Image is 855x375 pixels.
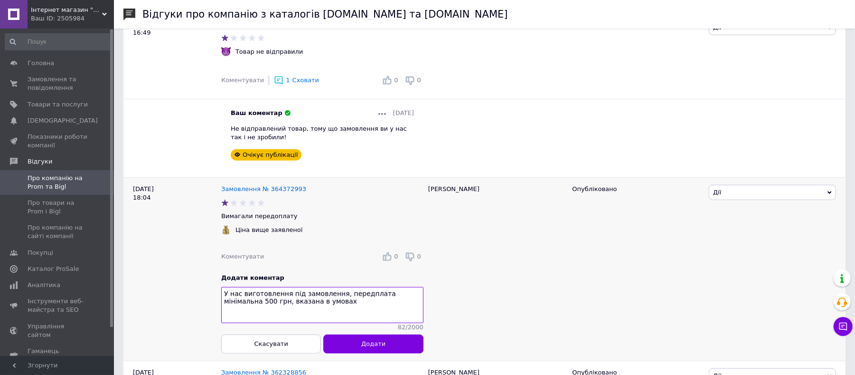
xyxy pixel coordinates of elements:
span: 0 [394,77,398,84]
span: Скасувати [254,340,288,347]
span: 1 [286,77,290,84]
span: Сховати [292,77,319,84]
button: Додати [323,335,423,354]
span: Коментувати [221,253,264,260]
div: 1Сховати [274,76,319,85]
span: 0 [417,253,421,260]
div: Ваш ID: 2505984 [31,14,114,23]
span: Головна [28,59,54,67]
button: Чат з покупцем [834,317,853,336]
span: Управління сайтом [28,322,88,339]
span: Покупці [28,249,53,257]
div: [DATE] 18:04 [123,177,221,361]
input: Пошук [5,33,112,50]
img: :imp: [221,47,231,57]
span: Додати [361,340,385,347]
span: Замовлення та повідомлення [28,75,88,92]
div: Коментувати [221,252,264,261]
span: Відгуки [28,157,52,166]
div: Товар не відправили [233,48,305,56]
div: Опубліковано [573,185,702,193]
span: Аналітика [28,281,60,289]
span: Не відправлений товар, тому що замовлення ви у нас так і не зробили! [231,125,407,141]
span: [DATE] [393,109,414,117]
span: Про товари на Prom і Bigl [28,199,88,216]
span: Інструменти веб-майстра та SEO [28,297,88,314]
textarea: У нас виготовлення під замовлення, передплата мінімальна 500 грн, вказана в умовах [221,287,423,323]
span: Очікує публікації [243,151,298,158]
div: Ціна вище заявленої [233,226,305,234]
p: Вимагали передоплату [221,212,423,221]
span: Про компанію на сайті компанії [28,223,88,240]
span: 82 / 2000 [398,323,423,332]
span: Про компанію на Prom та Bigl [28,174,88,191]
span: Гаманець компанії [28,347,88,364]
span: Каталог ProSale [28,265,79,273]
div: Коментувати [221,76,264,85]
div: [DATE] 16:49 [123,13,221,178]
div: [PERSON_NAME] [423,177,568,361]
span: Ваш коментар [231,109,282,117]
span: 0 [394,253,398,260]
img: :moneybag: [221,225,231,235]
span: Дії [713,189,721,196]
span: 0 [417,77,421,84]
span: Товари та послуги [28,100,88,109]
span: [DEMOGRAPHIC_DATA] [28,116,98,125]
span: Коментувати [221,77,264,84]
button: Скасувати [221,335,321,354]
span: Додати коментар [221,274,284,281]
img: eye-icon [235,153,240,157]
a: Замовлення № 364372993 [221,185,306,192]
h1: Відгуки про компанію з каталогів [DOMAIN_NAME] та [DOMAIN_NAME] [142,9,508,20]
div: [PERSON_NAME] [423,13,568,178]
span: Показники роботи компанії [28,133,88,150]
span: Інтернет магазин "Art-Led" [31,6,102,14]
